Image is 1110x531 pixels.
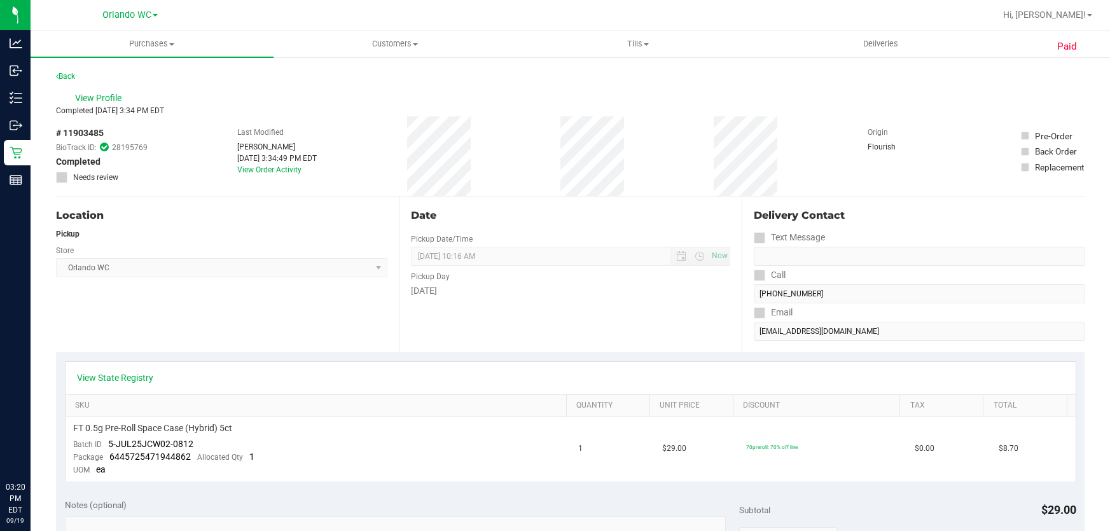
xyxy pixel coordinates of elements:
[743,401,895,411] a: Discount
[1003,10,1086,20] span: Hi, [PERSON_NAME]!
[56,245,74,256] label: Store
[31,31,274,57] a: Purchases
[56,106,164,115] span: Completed [DATE] 3:34 PM EDT
[65,500,127,510] span: Notes (optional)
[576,401,645,411] a: Quantity
[56,142,97,153] span: BioTrack ID:
[754,266,786,284] label: Call
[112,142,148,153] span: 28195769
[10,174,22,186] inline-svg: Reports
[100,141,109,153] span: In Sync
[660,401,728,411] a: Unit Price
[10,119,22,132] inline-svg: Outbound
[56,230,80,238] strong: Pickup
[73,440,102,449] span: Batch ID
[411,208,730,223] div: Date
[56,208,387,223] div: Location
[578,443,583,455] span: 1
[56,127,104,140] span: # 11903485
[868,141,931,153] div: Flourish
[662,443,686,455] span: $29.00
[10,37,22,50] inline-svg: Analytics
[96,464,106,474] span: ea
[411,271,450,282] label: Pickup Day
[754,303,793,322] label: Email
[517,31,760,57] a: Tills
[754,208,1085,223] div: Delivery Contact
[77,371,153,384] a: View State Registry
[868,127,888,138] label: Origin
[73,465,90,474] span: UOM
[75,92,126,105] span: View Profile
[10,146,22,159] inline-svg: Retail
[10,92,22,104] inline-svg: Inventory
[6,481,25,516] p: 03:20 PM EDT
[274,38,516,50] span: Customers
[1035,161,1084,174] div: Replacement
[73,172,118,183] span: Needs review
[1035,145,1077,158] div: Back Order
[754,284,1085,303] input: Format: (999) 999-9999
[759,31,1002,57] a: Deliveries
[739,505,770,515] span: Subtotal
[56,72,75,81] a: Back
[1035,130,1072,142] div: Pre-Order
[846,38,915,50] span: Deliveries
[56,155,101,169] span: Completed
[237,165,302,174] a: View Order Activity
[411,284,730,298] div: [DATE]
[73,422,232,434] span: FT 0.5g Pre-Roll Space Case (Hybrid) 5ct
[754,228,825,247] label: Text Message
[754,247,1085,266] input: Format: (999) 999-9999
[249,452,254,462] span: 1
[75,401,561,411] a: SKU
[109,452,191,462] span: 6445725471944862
[13,429,51,467] iframe: Resource center
[237,127,284,138] label: Last Modified
[746,444,798,450] span: 70preroll: 70% off line
[517,38,759,50] span: Tills
[1057,39,1077,54] span: Paid
[237,153,317,164] div: [DATE] 3:34:49 PM EDT
[31,38,274,50] span: Purchases
[237,141,317,153] div: [PERSON_NAME]
[102,10,151,20] span: Orlando WC
[73,453,103,462] span: Package
[994,401,1062,411] a: Total
[197,453,243,462] span: Allocated Qty
[1041,503,1076,516] span: $29.00
[999,443,1018,455] span: $8.70
[108,439,193,449] span: 5-JUL25JCW02-0812
[6,516,25,525] p: 09/19
[10,64,22,77] inline-svg: Inbound
[910,401,979,411] a: Tax
[274,31,517,57] a: Customers
[411,233,473,245] label: Pickup Date/Time
[915,443,934,455] span: $0.00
